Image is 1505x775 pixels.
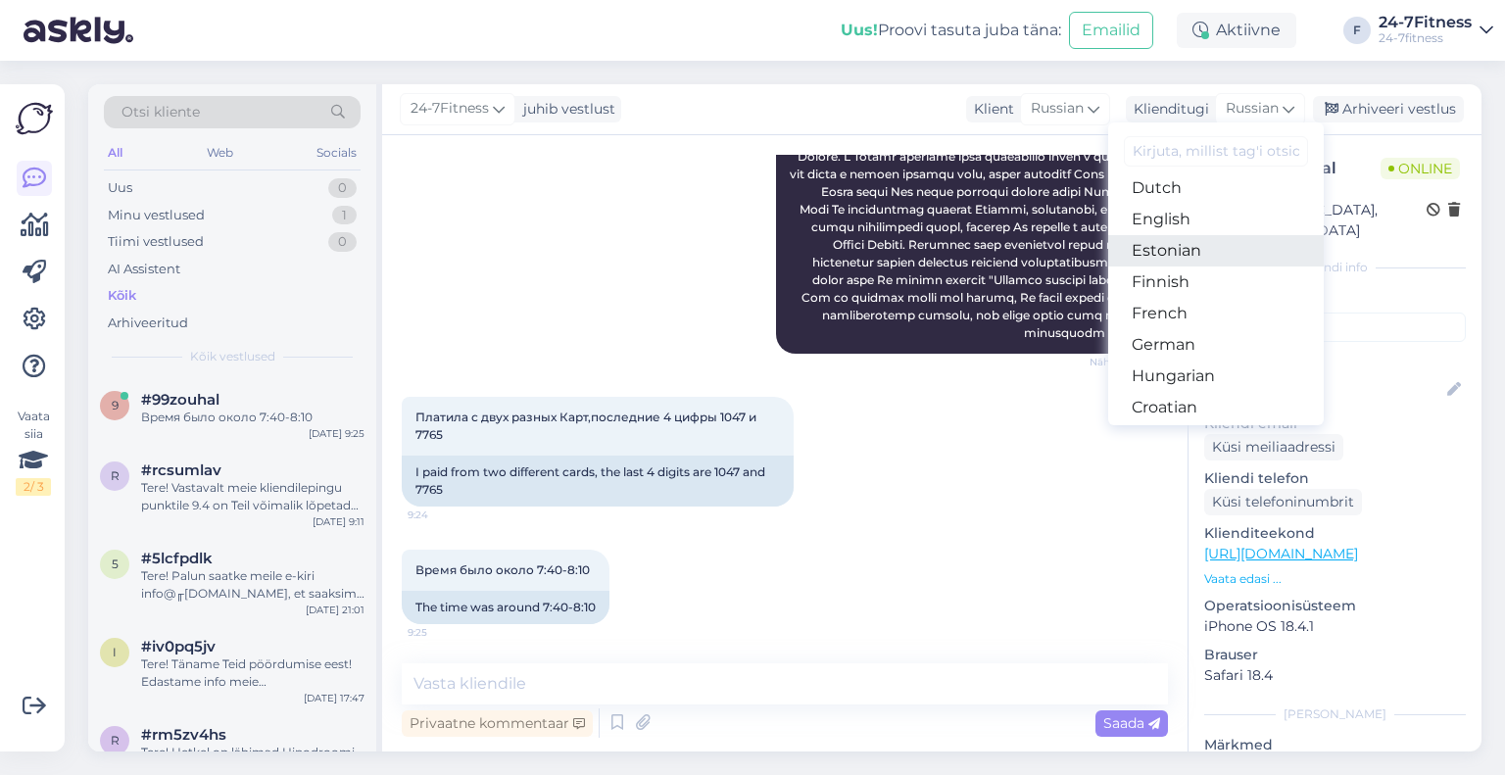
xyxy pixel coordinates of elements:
span: 24-7Fitness [411,98,489,120]
div: Uus [108,178,132,198]
div: 2 / 3 [16,478,51,496]
a: English [1108,204,1324,235]
div: [DATE] 17:47 [304,691,364,705]
p: Safari 18.4 [1204,665,1466,686]
div: All [104,140,126,166]
div: Proovi tasuta juba täna: [841,19,1061,42]
span: 5 [112,557,119,571]
span: #iv0pq5jv [141,638,216,655]
div: [PERSON_NAME] [1204,705,1466,723]
div: The time was around 7:40-8:10 [402,591,609,624]
span: r [111,733,120,748]
div: Tiimi vestlused [108,232,204,252]
p: Brauser [1204,645,1466,665]
input: Lisa nimi [1205,379,1443,401]
span: #rm5zv4hs [141,726,226,744]
div: Kõik [108,286,136,306]
div: Klienditugi [1126,99,1209,120]
div: AI Assistent [108,260,180,279]
b: Uus! [841,21,878,39]
span: i [113,645,117,659]
div: Vaata siia [16,408,51,496]
div: 0 [328,178,357,198]
div: Tere! Palun saatke meile e-kiri info@╓[DOMAIN_NAME], et saaksime üle kontrollida, milles viga või... [141,567,364,603]
div: 24-7fitness [1379,30,1472,46]
img: Askly Logo [16,100,53,137]
a: 24-7Fitness24-7fitness [1379,15,1493,46]
a: Croatian [1108,392,1324,423]
div: [DATE] 9:11 [313,514,364,529]
input: Lisa tag [1204,313,1466,342]
div: Tere! Vastavalt meie kliendilepingu punktile 9.4 on Teil võimalik lõpetada ennetähtaegselt aastas... [141,479,364,514]
a: German [1108,329,1324,361]
span: Nähtud ✓ 8:47 [1089,355,1162,369]
span: #99zouhal [141,391,219,409]
a: [URL][DOMAIN_NAME] [1204,545,1358,562]
p: Kliendi telefon [1204,468,1466,489]
div: Klient [966,99,1014,120]
a: Finnish [1108,266,1324,298]
div: Minu vestlused [108,206,205,225]
p: Kliendi tag'id [1204,288,1466,309]
div: Web [203,140,237,166]
p: Märkmed [1204,735,1466,755]
span: Russian [1226,98,1279,120]
div: [DATE] 9:25 [309,426,364,441]
div: Kliendi info [1204,259,1466,276]
p: Klienditeekond [1204,523,1466,544]
p: Operatsioonisüsteem [1204,596,1466,616]
div: I paid from two different cards, the last 4 digits are 1047 and 7765 [402,456,794,507]
span: r [111,468,120,483]
div: 1 [332,206,357,225]
span: #rcsumlav [141,461,221,479]
span: Kõik vestlused [190,348,275,365]
span: Saada [1103,714,1160,732]
div: Küsi meiliaadressi [1204,434,1343,460]
div: F [1343,17,1371,44]
span: Время было около 7:40-8:10 [415,562,590,577]
p: iPhone OS 18.4.1 [1204,616,1466,637]
div: Aktiivne [1177,13,1296,48]
div: [DATE] 21:01 [306,603,364,617]
span: Otsi kliente [121,102,200,122]
div: 24-7Fitness [1379,15,1472,30]
span: #5lcfpdlk [141,550,213,567]
input: Kirjuta, millist tag'i otsid [1124,136,1308,167]
div: Tere! Täname Teid pöördumise eest! Edastame info meie hooldusmeeskonnale, kes saab [GEOGRAPHIC_DA... [141,655,364,691]
p: Kliendi nimi [1204,350,1466,370]
a: Estonian [1108,235,1324,266]
span: Russian [1031,98,1084,120]
div: Küsi telefoninumbrit [1204,489,1362,515]
div: 0 [328,232,357,252]
span: 9 [112,398,119,412]
p: Vaata edasi ... [1204,570,1466,588]
div: Время было около 7:40-8:10 [141,409,364,426]
span: 9:25 [408,625,481,640]
a: Dutch [1108,172,1324,204]
span: 9:24 [408,508,481,522]
div: Arhiveeri vestlus [1313,96,1464,122]
div: Socials [313,140,361,166]
div: Privaatne kommentaar [402,710,593,737]
a: French [1108,298,1324,329]
p: Kliendi email [1204,413,1466,434]
button: Emailid [1069,12,1153,49]
div: Arhiveeritud [108,314,188,333]
div: juhib vestlust [515,99,615,120]
span: Платила с двух разных Карт,последние 4 цифры 1047 и 7765 [415,410,759,442]
a: Hungarian [1108,361,1324,392]
span: Online [1381,158,1460,179]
